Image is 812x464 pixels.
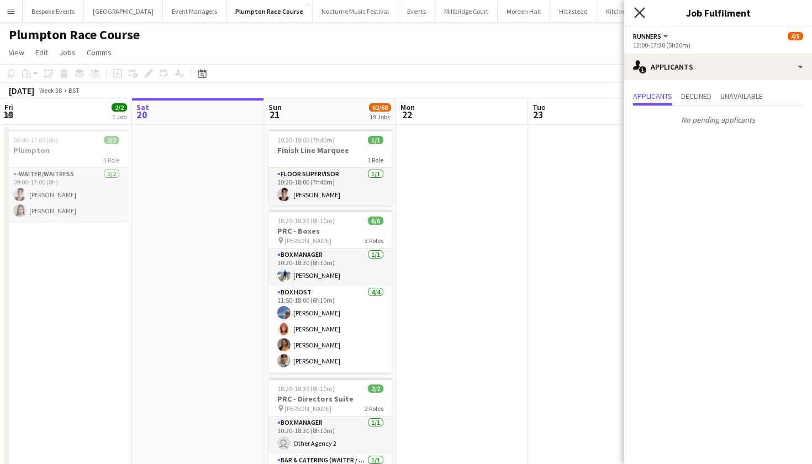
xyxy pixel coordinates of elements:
button: Event Managers [163,1,226,22]
span: Sun [268,102,282,112]
button: Nocturne Music Festival [313,1,398,22]
app-card-role: Box Manager1/110:20-18:30 (8h10m) Other Agency 2 [268,416,392,454]
h3: Job Fulfilment [624,6,812,20]
span: Fri [4,102,13,112]
div: 19 Jobs [370,113,391,121]
a: Edit [31,45,52,60]
app-job-card: 09:00-17:00 (8h)2/2Plumpton1 Role-Waiter/Waitress2/209:00-17:00 (8h)[PERSON_NAME][PERSON_NAME] [4,129,128,222]
div: 12:00-17:30 (5h30m) [633,41,803,49]
span: Tue [532,102,545,112]
span: 10:20-18:00 (7h40m) [277,136,335,144]
button: [GEOGRAPHIC_DATA] [84,1,163,22]
div: 1 Job [112,113,126,121]
app-job-card: 10:20-18:00 (7h40m)1/1Finish Line Marquee1 RoleFloor Supervisor1/110:20-18:00 (7h40m)[PERSON_NAME] [268,129,392,205]
span: [PERSON_NAME] [284,404,331,413]
span: 4/5 [788,32,803,40]
span: 10:20-18:30 (8h10m) [277,384,335,393]
span: 2/2 [104,136,119,144]
span: Comms [87,48,112,57]
span: 1 Role [103,156,119,164]
h3: Plumpton [4,145,128,155]
h1: Plumpton Race Course [9,27,140,43]
span: Applicants [633,92,672,100]
button: Runners [633,32,670,40]
div: BST [68,86,80,94]
h3: PRC - Boxes [268,226,392,236]
a: Jobs [55,45,80,60]
button: Millbridge Court [435,1,498,22]
a: Comms [82,45,116,60]
span: Declined [681,92,711,100]
app-card-role: -Waiter/Waitress2/209:00-17:00 (8h)[PERSON_NAME][PERSON_NAME] [4,168,128,222]
div: Applicants [624,54,812,80]
span: 1 Role [367,156,383,164]
app-job-card: 10:20-18:30 (8h10m)6/6PRC - Boxes [PERSON_NAME]3 RolesBox Manager1/110:20-18:30 (8h10m)[PERSON_NA... [268,210,392,373]
span: 09:00-17:00 (8h) [13,136,58,144]
span: 21 [267,108,282,121]
app-card-role: Floor Supervisor1/110:20-18:00 (7h40m)[PERSON_NAME] [268,168,392,205]
app-card-role: Box Host4/411:50-18:00 (6h10m)[PERSON_NAME][PERSON_NAME][PERSON_NAME][PERSON_NAME] [268,286,392,372]
span: 10:20-18:30 (8h10m) [277,217,335,225]
button: Bespoke Events [23,1,84,22]
button: Kitchen [597,1,637,22]
span: Unavailable [720,92,763,100]
span: 6/6 [368,217,383,225]
button: Plumpton Race Course [226,1,313,22]
span: 2 Roles [365,404,383,413]
span: Sat [136,102,149,112]
div: [DATE] [9,85,34,96]
h3: PRC - Directors Suite [268,394,392,404]
span: Runners [633,32,661,40]
app-card-role: Box Manager1/110:20-18:30 (8h10m)[PERSON_NAME] [268,249,392,286]
span: Edit [35,48,48,57]
span: 62/68 [369,103,391,112]
p: No pending applicants [624,110,812,129]
button: Events [398,1,435,22]
span: View [9,48,24,57]
a: View [4,45,29,60]
span: 1/1 [368,136,383,144]
span: 23 [531,108,545,121]
span: Week 38 [36,86,64,94]
button: Hickstead [550,1,597,22]
span: 19 [3,108,13,121]
button: Morden Hall [498,1,550,22]
span: 3 Roles [365,236,383,245]
span: Jobs [59,48,76,57]
span: 20 [135,108,149,121]
span: [PERSON_NAME] [284,236,331,245]
span: 22 [399,108,415,121]
span: 2/2 [112,103,127,112]
h3: Finish Line Marquee [268,145,392,155]
span: 2/2 [368,384,383,393]
span: Mon [400,102,415,112]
